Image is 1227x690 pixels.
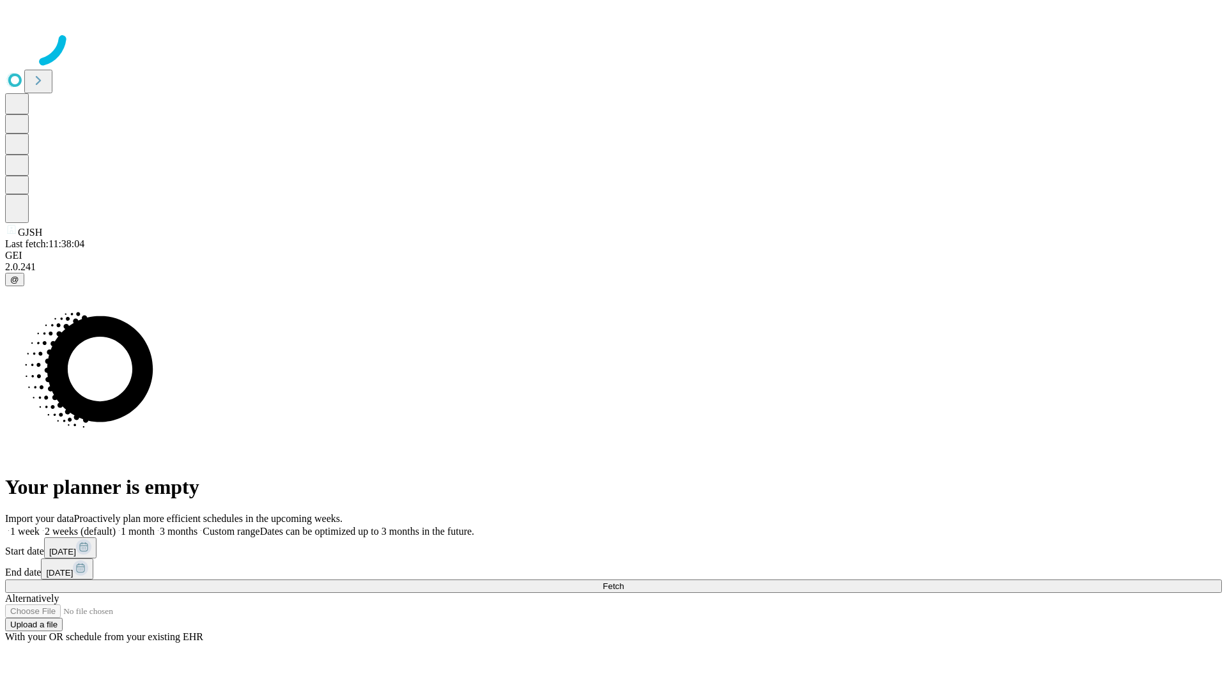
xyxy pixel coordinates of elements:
[603,581,624,591] span: Fetch
[5,475,1222,499] h1: Your planner is empty
[18,227,42,238] span: GJSH
[5,513,74,524] span: Import your data
[5,273,24,286] button: @
[5,618,63,631] button: Upload a file
[5,631,203,642] span: With your OR schedule from your existing EHR
[74,513,343,524] span: Proactively plan more efficient schedules in the upcoming weeks.
[5,261,1222,273] div: 2.0.241
[49,547,76,556] span: [DATE]
[121,526,155,537] span: 1 month
[160,526,197,537] span: 3 months
[203,526,259,537] span: Custom range
[5,250,1222,261] div: GEI
[5,579,1222,593] button: Fetch
[5,238,84,249] span: Last fetch: 11:38:04
[44,537,96,558] button: [DATE]
[45,526,116,537] span: 2 weeks (default)
[10,275,19,284] span: @
[10,526,40,537] span: 1 week
[260,526,474,537] span: Dates can be optimized up to 3 months in the future.
[46,568,73,578] span: [DATE]
[5,558,1222,579] div: End date
[5,537,1222,558] div: Start date
[41,558,93,579] button: [DATE]
[5,593,59,604] span: Alternatively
